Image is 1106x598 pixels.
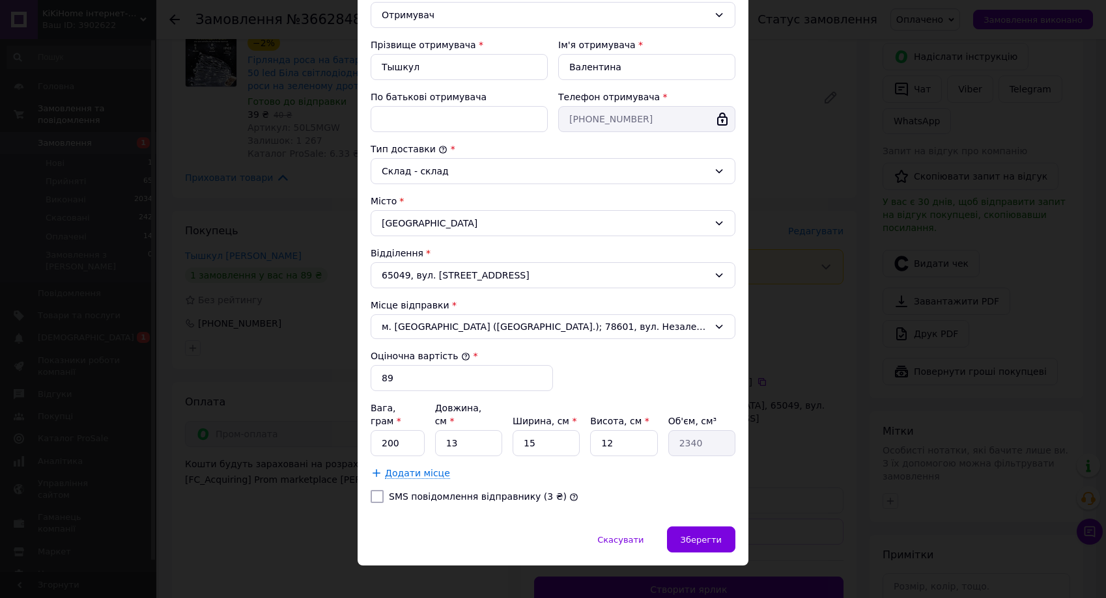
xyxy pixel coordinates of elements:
[371,92,487,102] label: По батькові отримувача
[668,415,735,428] div: Об'єм, см³
[371,247,735,260] div: Відділення
[371,403,401,426] label: Вага, грам
[435,403,482,426] label: Довжина, см
[371,143,735,156] div: Тип доставки
[513,416,576,426] label: Ширина, см
[382,164,709,178] div: Склад - склад
[371,195,735,208] div: Місто
[371,351,470,361] label: Оціночна вартість
[389,491,567,502] label: SMS повідомлення відправнику (3 ₴)
[371,262,735,288] div: 65049, вул. [STREET_ADDRESS]
[681,535,722,545] span: Зберегти
[371,40,476,50] label: Прізвище отримувача
[558,92,660,102] label: Телефон отримувача
[382,8,709,22] div: Отримувач
[382,320,709,333] span: м. [GEOGRAPHIC_DATA] ([GEOGRAPHIC_DATA].); 78601, вул. Незалежності, 75
[385,468,450,479] span: Додати місце
[371,210,735,236] div: [GEOGRAPHIC_DATA]
[590,416,649,426] label: Висота, см
[597,535,644,545] span: Скасувати
[558,106,735,132] input: +380
[558,40,636,50] label: Ім'я отримувача
[371,299,735,312] div: Місце відправки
